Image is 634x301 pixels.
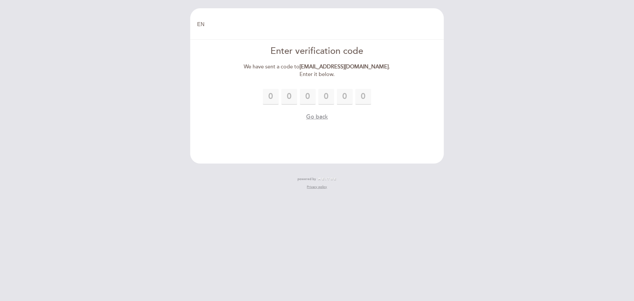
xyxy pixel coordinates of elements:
[337,89,353,105] input: 0
[299,63,389,70] strong: [EMAIL_ADDRESS][DOMAIN_NAME]
[298,177,316,181] span: powered by
[281,89,297,105] input: 0
[306,113,328,121] button: Go back
[263,89,279,105] input: 0
[298,177,336,181] a: powered by
[318,89,334,105] input: 0
[300,89,316,105] input: 0
[355,89,371,105] input: 0
[241,63,393,78] div: We have sent a code to . Enter it below.
[241,45,393,58] div: Enter verification code
[307,185,327,189] a: Privacy policy
[318,177,336,181] img: MEITRE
